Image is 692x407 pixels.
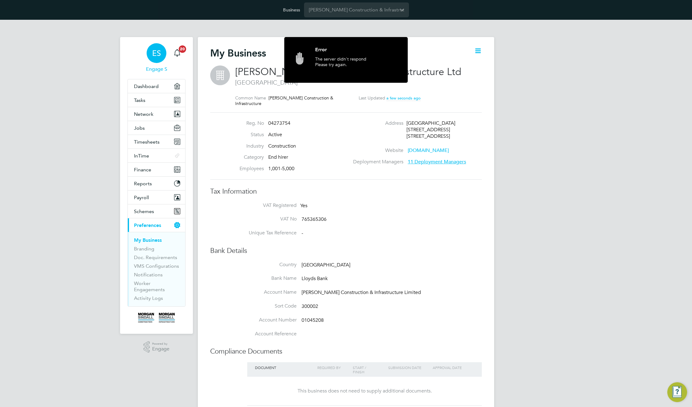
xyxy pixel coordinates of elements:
button: Reports [128,177,185,190]
a: Tasks [128,93,185,107]
label: Status [230,132,264,138]
label: Website [352,147,403,154]
label: Address [352,120,403,127]
span: Jobs [134,125,145,131]
a: Worker Engagements [134,280,165,292]
a: [DOMAIN_NAME] [408,147,449,153]
div: Required By [316,362,351,373]
label: Business [283,7,300,13]
span: Network [134,111,153,117]
label: Account Name [235,289,297,296]
span: [GEOGRAPHIC_DATA] [302,262,350,268]
span: 765365306 [302,216,327,223]
a: Powered byEngage [144,341,170,353]
span: 20 [179,45,186,53]
span: - [302,230,303,236]
span: 300002 [302,303,318,309]
span: Powered by [152,341,169,346]
div: Document [253,362,316,373]
div: Approval Date [431,362,476,373]
span: [GEOGRAPHIC_DATA] [235,78,476,86]
div: The server didn't respond Please try again. [315,56,398,77]
button: Schemes [128,204,185,218]
button: Network [128,107,185,121]
span: 01045208 [302,317,324,323]
label: VAT Registered [235,202,297,209]
label: Reg. No [230,120,264,127]
span: Tasks [134,97,145,103]
nav: Main navigation [120,37,193,334]
img: morgansindall-logo-retina.png [138,313,175,323]
a: 20 [171,43,183,63]
button: Jobs [128,121,185,135]
label: Bank Name [235,275,297,282]
a: Doc. Requirements [134,254,177,260]
span: [PERSON_NAME] Construction & Infrastructure [235,95,333,106]
label: Common Name [235,95,266,101]
label: Account Number [235,317,297,323]
h2: My Business [210,47,266,59]
a: VMS Configurations [134,263,179,269]
button: Finance [128,163,185,176]
label: VAT No [235,216,297,222]
span: Engage [152,346,169,352]
label: Last Updated [359,95,385,101]
a: Notifications [134,272,163,278]
span: Finance [134,167,151,173]
label: Industry [230,143,264,149]
span: Timesheets [134,139,160,145]
span: ES [152,49,161,57]
span: 1,001-5,000 [268,166,294,172]
a: Go to home page [127,313,186,323]
span: [PERSON_NAME] Construction & Infrastructure Ltd [235,66,461,78]
span: 11 Deployment Managers [408,159,466,165]
button: Payroll [128,191,185,204]
span: 04273754 [268,120,290,126]
button: Preferences [128,218,185,232]
label: Deployment Managers [352,159,403,165]
span: Reports [134,181,152,187]
a: ESEngage S [127,43,186,73]
a: Branding [134,246,154,252]
span: Schemes [134,208,154,214]
span: Dashboard [134,83,159,89]
a: Dashboard [128,79,185,93]
div: [STREET_ADDRESS] [406,133,465,140]
a: My Business [134,237,162,243]
div: Error [315,46,398,56]
h3: Tax Information [210,187,482,196]
label: Unique Tax Reference [235,230,297,236]
div: Start / Finish [351,362,387,377]
a: Activity Logs [134,295,163,301]
div: [STREET_ADDRESS] [406,127,465,133]
label: Country [235,262,297,268]
label: Category [230,154,264,161]
div: This business does not need to supply additional documents. [253,388,476,394]
span: Preferences [134,222,161,228]
span: Payroll [134,195,149,200]
div: Preferences [128,232,185,306]
span: Active [268,132,282,138]
span: Lloyds Bank [302,275,328,282]
label: Account Reference [235,331,297,337]
span: Engage S [127,65,186,73]
span: Yes [300,203,307,209]
span: End hirer [268,154,288,160]
span: InTime [134,153,149,159]
button: InTime [128,149,185,162]
h3: Bank Details [210,246,482,255]
label: Sort Code [235,303,297,309]
button: Engage Resource Center [667,382,687,402]
div: Submission Date [387,362,431,373]
h3: Compliance Documents [210,347,482,356]
div: [GEOGRAPHIC_DATA] [406,120,465,127]
button: Timesheets [128,135,185,149]
label: Employees [230,166,264,172]
span: Construction [268,143,296,149]
span: [PERSON_NAME] Construction & Infrastructure Limited [302,289,421,296]
span: a few seconds ago [386,95,421,101]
